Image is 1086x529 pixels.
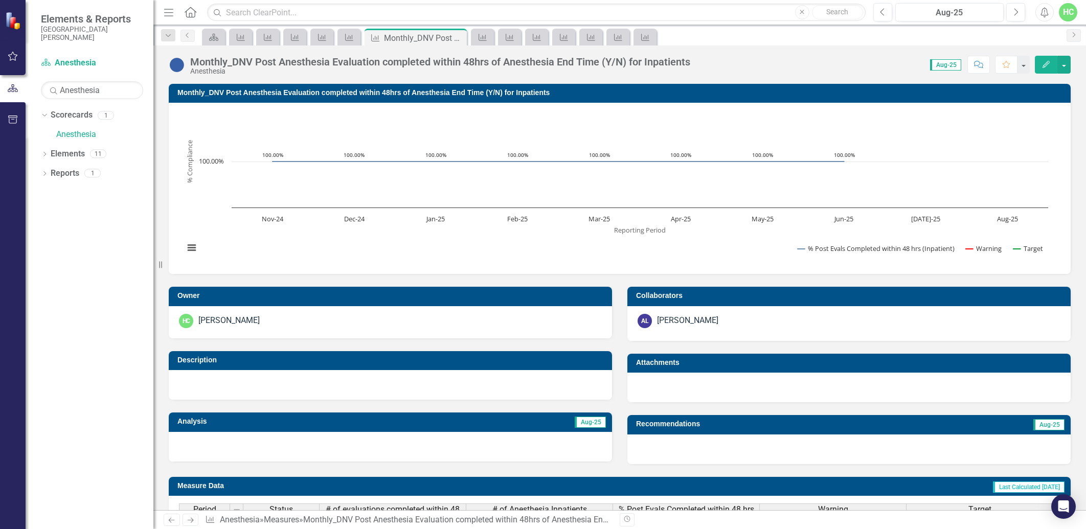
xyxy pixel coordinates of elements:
span: Aug-25 [930,59,961,71]
div: 1 [98,111,114,120]
div: HC [179,314,193,328]
div: Monthly_DNV Post Anesthesia Evaluation completed within 48hrs of Anesthesia End Time (Y/N) for In... [190,56,690,67]
a: Measures [264,515,299,524]
text: % Post Evals Completed within 48 hrs (Inpatient) [808,244,955,253]
text: % Compliance [185,140,194,183]
text: 100.00% [262,151,283,158]
text: Jan-25 [425,214,445,223]
text: Apr-25 [671,214,691,223]
div: Monthly_DNV Post Anesthesia Evaluation completed within 48hrs of Anesthesia End Time (Y/N) for In... [303,515,700,524]
text: Target [1024,244,1043,253]
text: [DATE]-25 [911,214,940,223]
text: Mar-25 [589,214,610,223]
text: 100.00% [834,151,855,158]
text: Dec-24 [344,214,365,223]
span: Period [193,505,216,514]
h3: Measure Data [177,482,525,490]
h3: Analysis [177,418,382,425]
h3: Recommendations [636,420,922,428]
div: [PERSON_NAME] [657,315,718,327]
button: Search [812,5,863,19]
a: Anesthesia [41,57,143,69]
h3: Owner [177,292,607,300]
span: Last Calculated [DATE] [993,481,1065,493]
img: No Information [169,57,185,73]
img: ClearPoint Strategy [5,12,23,30]
h3: Monthly_DNV Post Anesthesia Evaluation completed within 48hrs of Anesthesia End Time (Y/N) for In... [177,89,1066,97]
text: Nov-24 [262,214,284,223]
a: Anesthesia [56,129,153,141]
div: 1 [84,169,101,178]
span: Target [968,505,991,514]
a: Anesthesia [220,515,260,524]
button: Show Target [1013,244,1044,253]
span: Search [826,8,848,16]
span: # of evaluations completed within 48 hrs [322,505,464,523]
text: Warning [976,244,1002,253]
button: Show Warning [966,244,1002,253]
div: [PERSON_NAME] [198,315,260,327]
a: Elements [51,148,85,160]
span: Aug-25 [1033,419,1065,430]
div: Monthly_DNV Post Anesthesia Evaluation completed within 48hrs of Anesthesia End Time (Y/N) for In... [384,32,464,44]
div: Open Intercom Messenger [1051,494,1076,519]
a: Scorecards [51,109,93,121]
a: Reports [51,168,79,179]
span: Aug-25 [575,417,606,428]
text: 100.00% [425,151,446,158]
text: Aug-25 [997,214,1018,223]
text: 100.00% [670,151,691,158]
h3: Description [177,356,607,364]
small: [GEOGRAPHIC_DATA][PERSON_NAME] [41,25,143,42]
svg: Interactive chart [179,110,1053,264]
text: May-25 [752,214,774,223]
h3: Collaborators [636,292,1066,300]
g: % Post Evals Completed within 48 hrs (Inpatient), line 1 of 3 with 10 data points. [270,159,846,164]
div: » » [205,514,612,526]
div: 11 [90,150,106,158]
input: Search Below... [41,81,143,99]
button: View chart menu, Chart [184,241,198,255]
text: Feb-25 [507,214,528,223]
span: % Post Evals Completed within 48 hrs (Inpatient) [615,505,757,523]
div: Chart. Highcharts interactive chart. [179,110,1060,264]
span: Warning [818,505,848,514]
button: HC [1059,3,1077,21]
img: 8DAGhfEEPCf229AAAAAElFTkSuQmCC [233,506,241,514]
text: 100.00% [589,151,610,158]
text: Reporting Period [614,225,666,235]
button: Show % Post Evals Completed within 48 hrs (Inpatient) [798,244,955,253]
div: Anesthesia [190,67,690,75]
span: # of Anesthesia Inpatients [492,505,587,514]
text: 100.00% [199,156,224,166]
span: Status [269,505,293,514]
text: 100.00% [752,151,773,158]
span: Elements & Reports [41,13,143,25]
text: 100.00% [507,151,528,158]
h3: Attachments [636,359,1066,366]
div: Aug-25 [899,7,1000,19]
text: Jun-25 [833,214,853,223]
div: AL [638,314,652,328]
button: Aug-25 [895,3,1004,21]
input: Search ClearPoint... [207,4,866,21]
text: 100.00% [344,151,365,158]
